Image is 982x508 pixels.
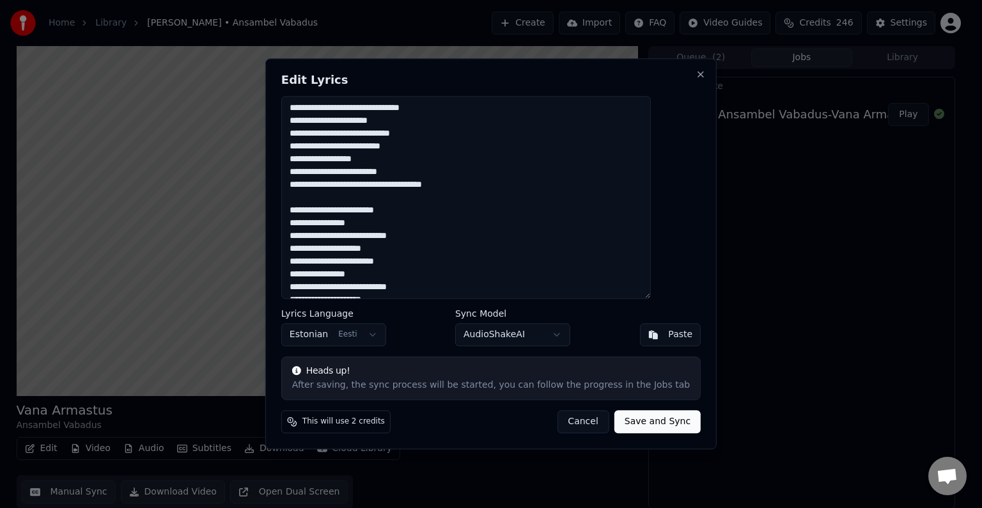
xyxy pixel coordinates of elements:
button: Cancel [557,411,609,434]
label: Sync Model [455,310,570,319]
div: Heads up! [292,365,690,378]
label: Lyrics Language [281,310,386,319]
span: This will use 2 credits [302,417,385,427]
button: Save and Sync [614,411,701,434]
button: Paste [639,324,701,347]
div: After saving, the sync process will be started, you can follow the progress in the Jobs tab [292,379,690,392]
h2: Edit Lyrics [281,74,701,86]
div: Paste [668,329,692,342]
